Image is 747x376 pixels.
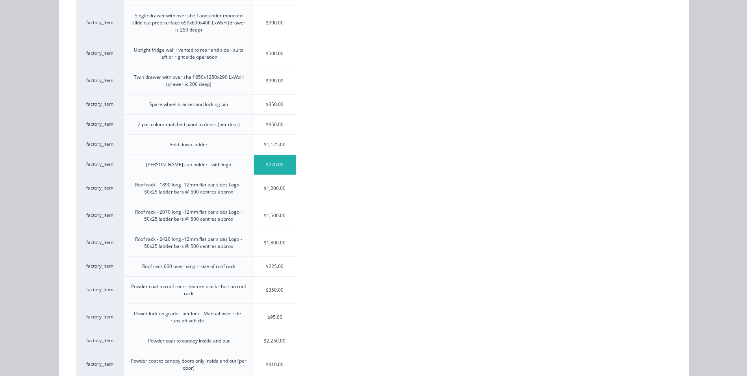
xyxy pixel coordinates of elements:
[76,67,124,94] div: factory_item
[76,303,124,331] div: factory_item
[130,74,247,88] div: Twin drawer with over shelf 650x1250x290 LxWxH (drawer is 200 deep)
[254,277,296,303] div: $350.00
[76,94,124,114] div: factory_item
[254,257,296,276] div: $225.00
[76,6,124,40] div: factory_item
[130,12,247,34] div: Single drawer with over shelf and under mounted slide out prep surface 650x600x400 LxWxH (drawer ...
[76,175,124,202] div: factory_item
[254,331,296,351] div: $2,250.00
[76,331,124,351] div: factory_item
[148,337,230,344] div: Powder coat to canopy inside and out
[130,236,247,250] div: Roof rack - 2420 long -12mm flat bar sides Logo - 50x25 ladder bars @ 500 centres approx
[254,304,296,331] div: $95.00
[76,154,124,175] div: factory_item
[254,115,296,134] div: $950.00
[76,276,124,303] div: factory_item
[254,135,296,154] div: $1,125.00
[142,263,235,270] div: Roof rack 600 over hang + size of roof rack
[76,114,124,134] div: factory_item
[254,95,296,114] div: $350.00
[130,357,247,372] div: Powder coat to canopy doors only inside and out (per door)
[130,47,247,61] div: Upright fridge wall - vented to rear and side - suits left or right side operation
[254,202,296,229] div: $1,500.00
[138,121,240,128] div: 2 pac colour matched paint to doors (per door)
[149,101,228,108] div: Spare wheel bracket and locking pin
[130,310,247,324] div: Power lock up grade - per lock - Manual over ride - runs off vehicle -
[76,229,124,256] div: factory_item
[254,175,296,202] div: $1,200.00
[76,202,124,229] div: factory_item
[254,155,296,175] div: $270.00
[146,161,231,168] div: [PERSON_NAME] can holder - with logo
[170,141,208,148] div: Fold down ladder
[130,283,247,297] div: Powder coat to roof rack - texture black - bolt on roof rack
[76,256,124,276] div: factory_item
[130,181,247,195] div: Roof rack - 1890 long -12mm flat bar sides Logo - 50x25 ladder bars @ 500 centres approx
[254,6,296,40] div: $990.00
[76,40,124,67] div: factory_item
[130,208,247,223] div: Roof rack - 2070 long -12mm flat bar sides Logo - 50x25 ladder bars @ 500 centres approx
[76,134,124,154] div: factory_item
[254,40,296,67] div: $500.00
[254,229,296,256] div: $1,800.00
[254,67,296,94] div: $990.00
